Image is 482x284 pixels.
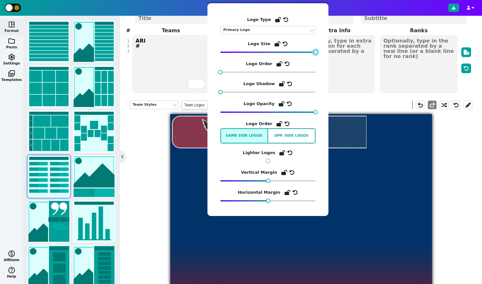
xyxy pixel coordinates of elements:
[247,17,271,22] h5: Logo Type
[28,156,69,197] img: scores
[8,37,15,45] span: folder
[417,101,424,109] span: undo
[220,128,268,143] button: Same side logos
[127,49,130,54] div: 3
[246,61,272,66] h5: Logo Order
[428,101,436,109] span: redo
[295,27,377,34] label: Extra Info
[28,21,69,62] img: list
[127,38,130,44] div: 1
[8,266,15,274] span: help
[28,111,69,152] img: tier
[132,35,209,93] textarea: To enrich screen reader interactions, please activate Accessibility in Grammarly extension settings
[130,27,212,34] label: Teams
[246,121,272,126] h5: Logo Order
[8,21,15,28] span: space_dashboard
[181,101,207,109] span: Team Logos
[74,66,115,107] img: grid with image
[248,41,270,46] h5: Logo Size
[8,70,15,77] span: photo_library
[74,111,115,152] img: bracket
[28,201,69,242] img: news/quote
[244,101,275,106] h5: Logo Opacity
[133,102,169,108] div: Team Styles
[8,250,15,258] span: monetization_on
[243,81,275,86] h5: Logo Shadow
[428,101,437,109] button: redo
[238,190,280,195] h5: Horizontal Margin
[241,170,277,175] h5: Vertical Margin
[127,44,130,49] div: 2
[74,21,115,62] img: list with image
[28,66,69,107] img: grid
[8,53,15,61] span: settings
[416,101,425,109] button: undo
[74,156,115,197] img: matchup
[126,27,130,34] label: #
[74,201,115,242] img: chart
[268,128,316,143] button: Opp. side logos
[377,27,460,34] label: Ranks
[223,27,306,33] div: Primary Logo
[243,150,275,155] h5: Lighter Logos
